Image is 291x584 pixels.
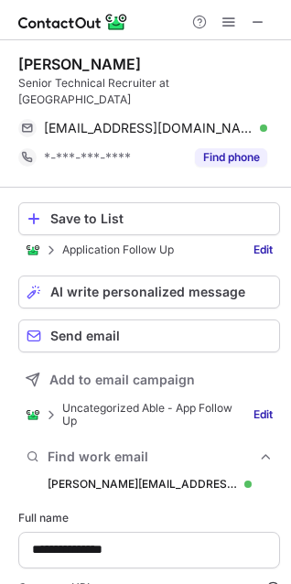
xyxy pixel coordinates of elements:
[49,373,195,387] span: Add to email campaign
[50,329,120,343] span: Send email
[62,402,236,427] p: Uncategorized Able - App Follow Up
[18,319,280,352] button: Send email
[62,243,174,256] p: Application Follow Up
[26,243,40,257] img: ContactOut
[50,211,272,226] div: Save to List
[18,276,280,308] button: AI write personalized message
[246,241,280,259] a: Edit
[50,285,245,299] span: AI write personalized message
[48,476,237,492] div: [PERSON_NAME][EMAIL_ADDRESS][PERSON_NAME][DOMAIN_NAME]
[18,363,280,396] button: Add to email campaign
[26,402,236,427] div: Uncategorized Able - App Follow Up
[18,202,280,235] button: Save to List
[26,407,40,422] img: ContactOut
[18,444,280,470] button: Find work email
[195,148,267,167] button: Reveal Button
[18,11,128,33] img: ContactOut v5.3.10
[18,510,280,526] label: Full name
[18,55,141,73] div: [PERSON_NAME]
[18,75,280,108] div: Senior Technical Recruiter at [GEOGRAPHIC_DATA]
[48,449,258,465] span: Find work email
[44,120,253,136] span: [EMAIL_ADDRESS][DOMAIN_NAME]
[246,406,280,424] a: Edit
